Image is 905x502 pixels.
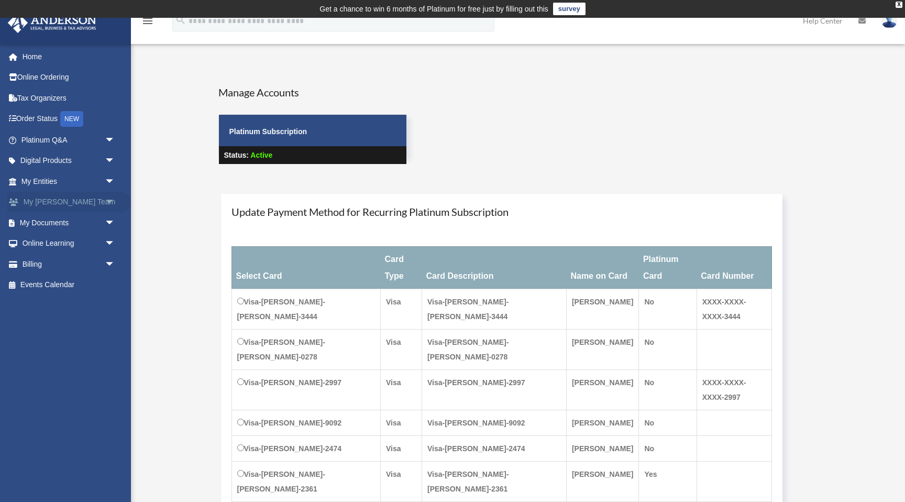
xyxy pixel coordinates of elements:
td: No [639,369,697,410]
th: Platinum Card [639,246,697,289]
a: My Documentsarrow_drop_down [7,212,131,233]
td: No [639,329,697,369]
td: [PERSON_NAME] [566,329,638,369]
a: My Entitiesarrow_drop_down [7,171,131,192]
td: [PERSON_NAME] [566,410,638,435]
td: No [639,289,697,329]
td: Visa-[PERSON_NAME]-[PERSON_NAME]-2361 [231,461,380,502]
span: arrow_drop_down [105,150,126,172]
div: close [896,2,902,8]
td: Visa-[PERSON_NAME]-[PERSON_NAME]-3444 [422,289,566,329]
h4: Update Payment Method for Recurring Platinum Subscription [231,204,772,219]
td: Visa-[PERSON_NAME]-[PERSON_NAME]-0278 [422,329,566,369]
td: Visa [380,435,422,461]
h4: Manage Accounts [218,85,407,100]
th: Card Number [697,246,771,289]
td: No [639,410,697,435]
a: Digital Productsarrow_drop_down [7,150,131,171]
div: Get a chance to win 6 months of Platinum for free just by filling out this [319,3,548,15]
a: Tax Organizers [7,88,131,108]
td: Visa [380,329,422,369]
td: Visa [380,461,422,502]
td: Visa [380,369,422,410]
td: [PERSON_NAME] [566,461,638,502]
a: Billingarrow_drop_down [7,254,131,275]
span: arrow_drop_down [105,212,126,234]
span: arrow_drop_down [105,129,126,151]
i: menu [141,15,154,27]
a: Events Calendar [7,275,131,296]
td: Visa [380,289,422,329]
td: Yes [639,461,697,502]
img: Anderson Advisors Platinum Portal [5,13,100,33]
span: arrow_drop_down [105,192,126,213]
th: Card Description [422,246,566,289]
a: Online Learningarrow_drop_down [7,233,131,254]
i: search [175,14,186,26]
td: [PERSON_NAME] [566,369,638,410]
th: Name on Card [566,246,638,289]
strong: Platinum Subscription [229,127,307,136]
img: User Pic [881,13,897,28]
td: Visa-[PERSON_NAME]-2474 [231,435,380,461]
a: Platinum Q&Aarrow_drop_down [7,129,131,150]
th: Card Type [380,246,422,289]
td: Visa [380,410,422,435]
span: Active [250,151,272,159]
td: No [639,435,697,461]
td: Visa-[PERSON_NAME]-9092 [422,410,566,435]
a: Order StatusNEW [7,108,131,130]
span: arrow_drop_down [105,254,126,275]
td: XXXX-XXXX-XXXX-3444 [697,289,771,329]
a: My [PERSON_NAME] Teamarrow_drop_down [7,192,131,213]
a: survey [553,3,586,15]
td: Visa-[PERSON_NAME]-2997 [231,369,380,410]
td: [PERSON_NAME] [566,435,638,461]
a: Home [7,46,131,67]
td: Visa-[PERSON_NAME]-[PERSON_NAME]-2361 [422,461,566,502]
td: Visa-[PERSON_NAME]-[PERSON_NAME]-0278 [231,329,380,369]
td: [PERSON_NAME] [566,289,638,329]
a: menu [141,18,154,27]
a: Online Ordering [7,67,131,88]
td: Visa-[PERSON_NAME]-[PERSON_NAME]-3444 [231,289,380,329]
td: Visa-[PERSON_NAME]-2997 [422,369,566,410]
td: XXXX-XXXX-XXXX-2997 [697,369,771,410]
td: Visa-[PERSON_NAME]-2474 [422,435,566,461]
div: NEW [60,111,83,127]
span: arrow_drop_down [105,171,126,192]
span: arrow_drop_down [105,233,126,255]
strong: Status: [224,151,249,159]
td: Visa-[PERSON_NAME]-9092 [231,410,380,435]
th: Select Card [231,246,380,289]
